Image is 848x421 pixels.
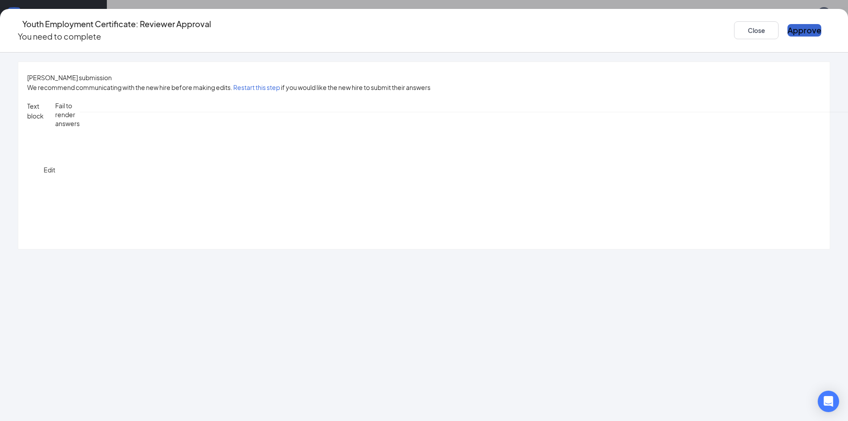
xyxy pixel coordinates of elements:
[44,101,55,238] button: Edit
[44,166,55,174] span: Edit
[818,391,839,412] div: Open Intercom Messenger
[55,101,80,128] div: Fail to render answers
[233,82,280,92] button: Restart this step
[27,82,430,92] span: We recommend communicating with the new hire before making edits. if you would like the new hire ...
[787,24,821,37] button: Approve
[27,101,44,238] span: Text block
[27,74,112,82] span: [PERSON_NAME] submission
[734,21,779,39] button: Close
[18,30,211,43] p: You need to complete
[22,18,211,30] h4: Youth Employment Certificate: Reviewer Approval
